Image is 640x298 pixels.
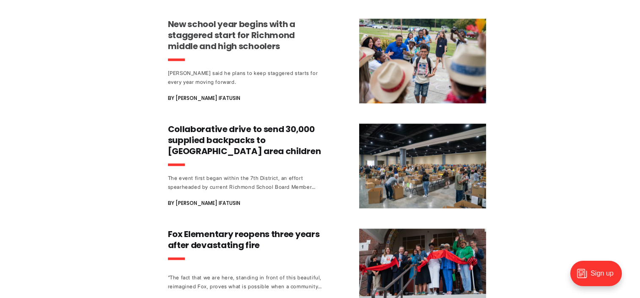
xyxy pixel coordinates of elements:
iframe: portal-trigger [563,257,640,298]
div: The event first began within the 7th District, an effort spearheaded by current Richmond School B... [168,174,325,191]
img: New school year begins with a staggered start for Richmond middle and high schoolers [359,19,486,103]
h3: Collaborative drive to send 30,000 supplied backpacks to [GEOGRAPHIC_DATA] area children [168,124,325,157]
span: By [PERSON_NAME] Ifatusin [168,93,240,103]
div: [PERSON_NAME] said he plans to keep staggered starts for every year moving forward. [168,69,325,86]
a: Collaborative drive to send 30,000 supplied backpacks to [GEOGRAPHIC_DATA] area children The even... [168,124,486,208]
h3: Fox Elementary reopens three years after devastating fire [168,229,325,251]
a: New school year begins with a staggered start for Richmond middle and high schoolers [PERSON_NAME... [168,19,486,103]
img: Collaborative drive to send 30,000 supplied backpacks to Richmond area children [359,124,486,208]
div: “The fact that we are here, standing in front of this beautiful, reimagined Fox, proves what is p... [168,273,325,291]
span: By [PERSON_NAME] Ifatusin [168,198,240,208]
h3: New school year begins with a staggered start for Richmond middle and high schoolers [168,19,325,52]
